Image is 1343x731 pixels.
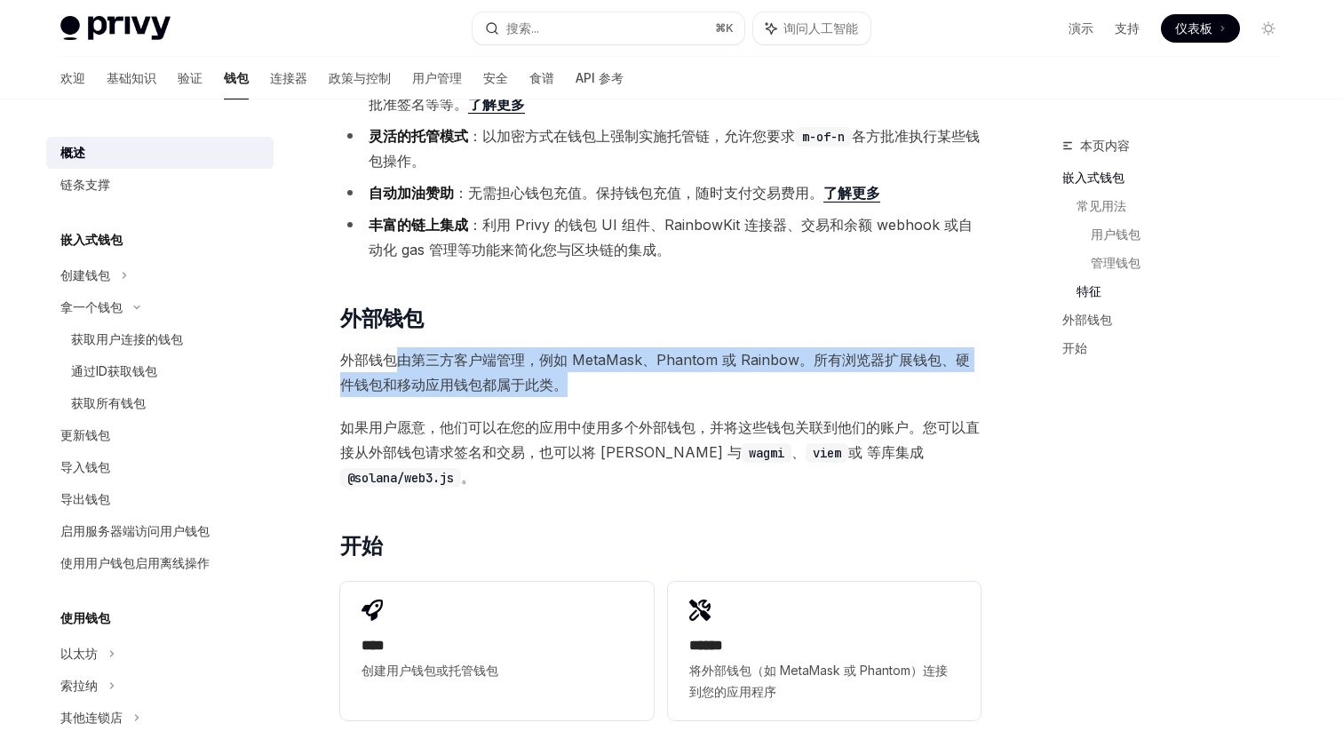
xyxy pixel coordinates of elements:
[46,137,274,169] a: 概述
[270,57,307,99] a: 连接器
[46,323,274,355] a: 获取用户连接的钱包
[71,363,157,378] font: 通过ID获取钱包
[178,70,203,85] font: 验证
[178,57,203,99] a: 验证
[71,395,146,410] font: 获取所有钱包
[71,331,183,346] font: 获取用户连接的钱包
[60,70,85,85] font: 欢迎
[783,20,858,36] font: 询问人工智能
[60,267,110,282] font: 创建钱包
[107,57,156,99] a: 基础知识
[1062,306,1297,334] a: 外部钱包
[468,95,525,113] font: 了解更多
[1062,163,1297,192] a: 嵌入式钱包
[60,459,110,474] font: 导入钱包
[1069,20,1093,36] font: 演示
[848,443,924,461] font: 或 等库集成
[468,127,795,145] font: ：以加密方式在钱包上强制实施托管链，允许您要求
[668,582,981,720] a: **** *将外部钱包（如 MetaMask 或 Phantom）连接到您的应用程序
[60,232,123,247] font: 嵌入式钱包
[340,533,382,559] font: 开始
[506,20,539,36] font: 搜索...
[362,663,498,678] font: 创建用户钱包或托管钱包
[60,299,123,314] font: 拿一个钱包
[1062,170,1124,185] font: 嵌入式钱包
[742,443,791,463] code: wagmi
[60,145,85,160] font: 概述
[46,169,274,201] a: 链条支撑
[60,523,210,538] font: 启用服务器端访问用户钱包
[1091,226,1140,242] font: 用户钱包
[60,678,98,693] font: 索拉纳
[576,70,624,85] font: API 参考
[753,12,870,44] button: 询问人工智能
[60,177,110,192] font: 链条支撑
[224,70,249,85] font: 钱包
[340,351,970,393] font: 外部钱包由第三方客户端管理，例如 MetaMask、Phantom 或 Rainbow。所有浏览器扩展钱包、硬件钱包和移动应用钱包都属于此类。
[60,491,110,506] font: 导出钱包
[483,57,508,99] a: 安全
[340,306,424,331] font: 外部钱包
[468,95,525,114] a: 了解更多
[1115,20,1140,37] a: 支持
[454,184,823,202] font: ：无需担心钱包充值。保持钱包充值，随时支付交易费用。
[529,70,554,85] font: 食谱
[369,127,468,145] font: 灵活的托管模式
[329,57,391,99] a: 政策与控制
[806,443,848,463] code: viem
[1175,20,1212,36] font: 仪表板
[1069,20,1093,37] a: 演示
[1091,249,1297,277] a: 管理钱包
[1254,14,1283,43] button: 切换暗模式
[224,57,249,99] a: 钱包
[461,468,475,486] font: 。
[340,418,980,461] font: 如果用户愿意，他们可以在您的应用中使用多个外部钱包，并将这些钱包关联到他们的账户。您可以直接从外部钱包请求签名和交易，也可以将 [PERSON_NAME] 与
[46,515,274,547] a: 启用服务器端访问用户钱包
[60,555,210,570] font: 使用用户钱包启用离线操作
[60,710,123,725] font: 其他连锁店
[1077,198,1126,213] font: 常见用法
[412,70,462,85] font: 用户管理
[1062,334,1297,362] a: 开始
[107,70,156,85] font: 基础知识
[1115,20,1140,36] font: 支持
[270,70,307,85] font: 连接器
[340,468,461,488] code: @solana/web3.js
[369,216,973,258] font: ：利用 Privy 的钱包 UI 组件、RainbowKit 连接器、交易和余额 webhook 或自动化 gas 管理等功能来简化您与区块链的集成。
[473,12,744,44] button: 搜索...⌘K
[823,184,880,203] a: 了解更多
[1080,138,1130,153] font: 本页内容
[1077,277,1297,306] a: 特征
[412,57,462,99] a: 用户管理
[46,387,274,419] a: 获取所有钱包
[1077,283,1101,298] font: 特征
[329,70,391,85] font: 政策与控制
[46,419,274,451] a: 更新钱包
[46,547,274,579] a: 使用用户钱包启用离线操作
[483,70,508,85] font: 安全
[369,184,454,202] font: 自动加油赞助
[1077,192,1297,220] a: 常见用法
[1062,340,1087,355] font: 开始
[369,216,468,234] font: 丰富的链上集成
[60,427,110,442] font: 更新钱包
[1062,312,1112,327] font: 外部钱包
[60,646,98,661] font: 以太坊
[1091,220,1297,249] a: 用户钱包
[576,57,624,99] a: API 参考
[60,610,110,625] font: 使用钱包
[726,21,734,35] font: K
[60,57,85,99] a: 欢迎
[46,355,274,387] a: 通过ID获取钱包
[60,16,171,41] img: 灯光标志
[529,57,554,99] a: 食谱
[795,127,852,147] code: m-of-n
[46,483,274,515] a: 导出钱包
[791,443,806,461] font: 、
[715,21,726,35] font: ⌘
[1161,14,1240,43] a: 仪表板
[689,663,948,699] font: 将外部钱包（如 MetaMask 或 Phantom）连接到您的应用程序
[1091,255,1140,270] font: 管理钱包
[46,451,274,483] a: 导入钱包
